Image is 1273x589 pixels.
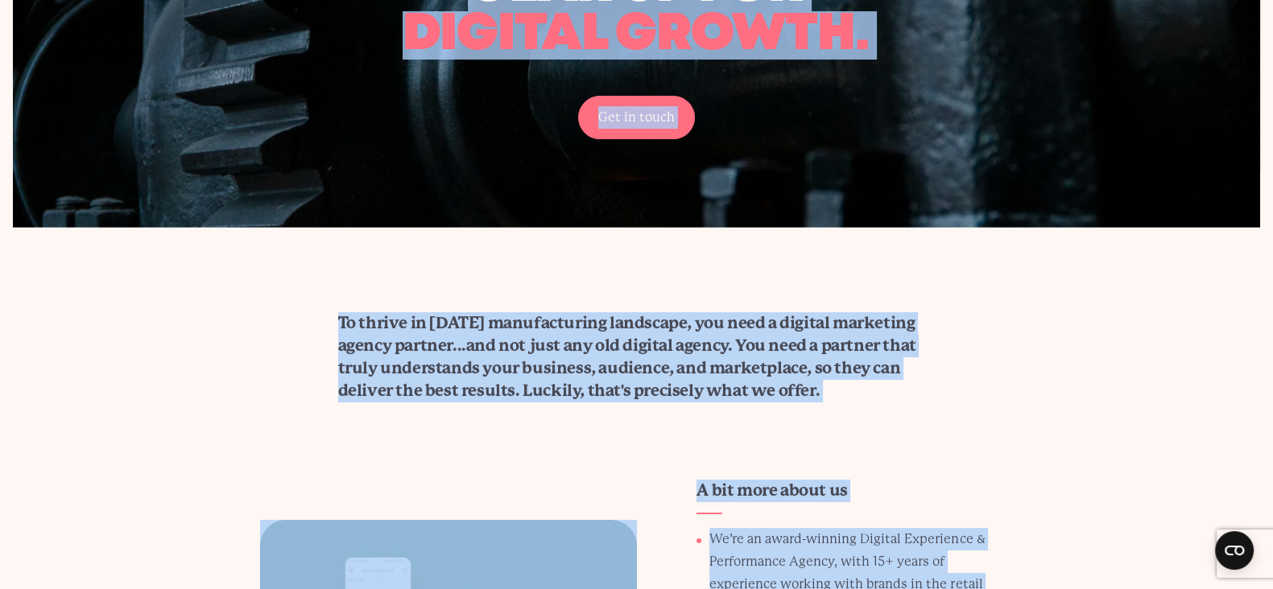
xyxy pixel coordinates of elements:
[1215,531,1254,570] button: Open CMP widget
[578,96,695,139] a: Get in touch
[403,12,869,58] span: digital growth.
[338,312,936,402] h3: To thrive in [DATE] manufacturing landscape, you need a digital marketing agency partner...and no...
[696,480,847,502] h3: A bit more about us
